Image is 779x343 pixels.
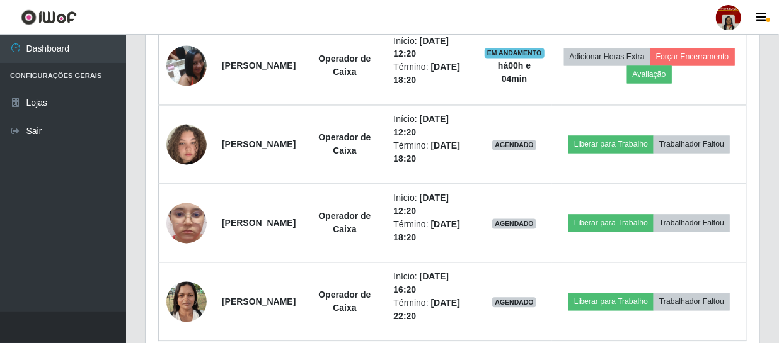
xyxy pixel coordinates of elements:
[318,54,371,77] strong: Operador de Caixa
[318,133,371,156] strong: Operador de Caixa
[166,179,207,268] img: 1734721988175.jpeg
[492,140,536,150] span: AGENDADO
[394,272,449,295] time: [DATE] 16:20
[568,136,654,154] button: Liberar para Trabalho
[394,271,470,297] li: Início:
[498,61,531,84] strong: há 00 h e 04 min
[394,297,470,323] li: Término:
[318,211,371,235] strong: Operador de Caixa
[568,293,654,311] button: Liberar para Trabalho
[654,215,730,232] button: Trabalhador Faltou
[318,290,371,313] strong: Operador de Caixa
[222,140,296,150] strong: [PERSON_NAME]
[222,218,296,228] strong: [PERSON_NAME]
[222,297,296,307] strong: [PERSON_NAME]
[650,48,735,66] button: Forçar Encerramento
[394,140,470,166] li: Término:
[222,61,296,71] strong: [PERSON_NAME]
[485,48,545,59] span: EM ANDAMENTO
[394,193,449,216] time: [DATE] 12:20
[568,215,654,232] button: Liberar para Trabalho
[394,192,470,218] li: Início:
[394,36,449,59] time: [DATE] 12:20
[166,109,207,181] img: 1751065972861.jpeg
[654,293,730,311] button: Trabalhador Faltou
[492,219,536,229] span: AGENDADO
[492,298,536,308] span: AGENDADO
[564,48,650,66] button: Adicionar Horas Extra
[394,218,470,245] li: Término:
[21,9,77,25] img: CoreUI Logo
[394,113,470,140] li: Início:
[654,136,730,154] button: Trabalhador Faltou
[627,66,672,84] button: Avaliação
[394,115,449,138] time: [DATE] 12:20
[166,275,207,329] img: 1720809249319.jpeg
[394,61,470,87] li: Término:
[394,35,470,61] li: Início:
[166,39,207,93] img: 1716827942776.jpeg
